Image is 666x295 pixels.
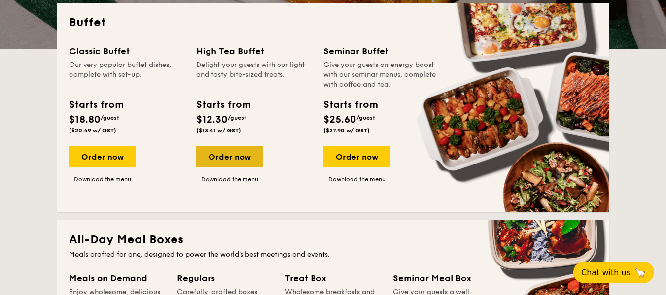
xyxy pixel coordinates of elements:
div: Classic Buffet [69,44,184,58]
h2: Buffet [69,15,597,31]
span: $12.30 [196,114,228,126]
div: Seminar Buffet [323,44,439,58]
div: Order now [323,146,390,167]
div: Meals crafted for one, designed to power the world's best meetings and events. [69,250,597,260]
span: 🦙 [634,267,646,278]
div: Delight your guests with our light and tasty bite-sized treats. [196,60,312,90]
span: $18.80 [69,114,101,126]
span: /guest [228,114,246,121]
button: Chat with us🦙 [573,262,654,283]
a: Download the menu [69,175,136,183]
div: Order now [196,146,263,167]
div: Treat Box [285,271,381,285]
a: Download the menu [323,175,390,183]
div: Our very popular buffet dishes, complete with set-up. [69,60,184,90]
div: Starts from [69,98,123,112]
span: $25.60 [323,114,356,126]
div: Meals on Demand [69,271,165,285]
span: /guest [101,114,119,121]
span: ($27.90 w/ GST) [323,127,370,134]
div: Give your guests an energy boost with our seminar menus, complete with coffee and tea. [323,60,439,90]
h2: All-Day Meal Boxes [69,232,597,248]
div: Seminar Meal Box [393,271,489,285]
span: ($20.49 w/ GST) [69,127,116,134]
div: Starts from [196,98,250,112]
div: Order now [69,146,136,167]
div: Starts from [323,98,377,112]
a: Download the menu [196,175,263,183]
div: Regulars [177,271,273,285]
div: High Tea Buffet [196,44,312,58]
span: /guest [356,114,375,121]
span: Chat with us [581,268,631,277]
span: ($13.41 w/ GST) [196,127,241,134]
